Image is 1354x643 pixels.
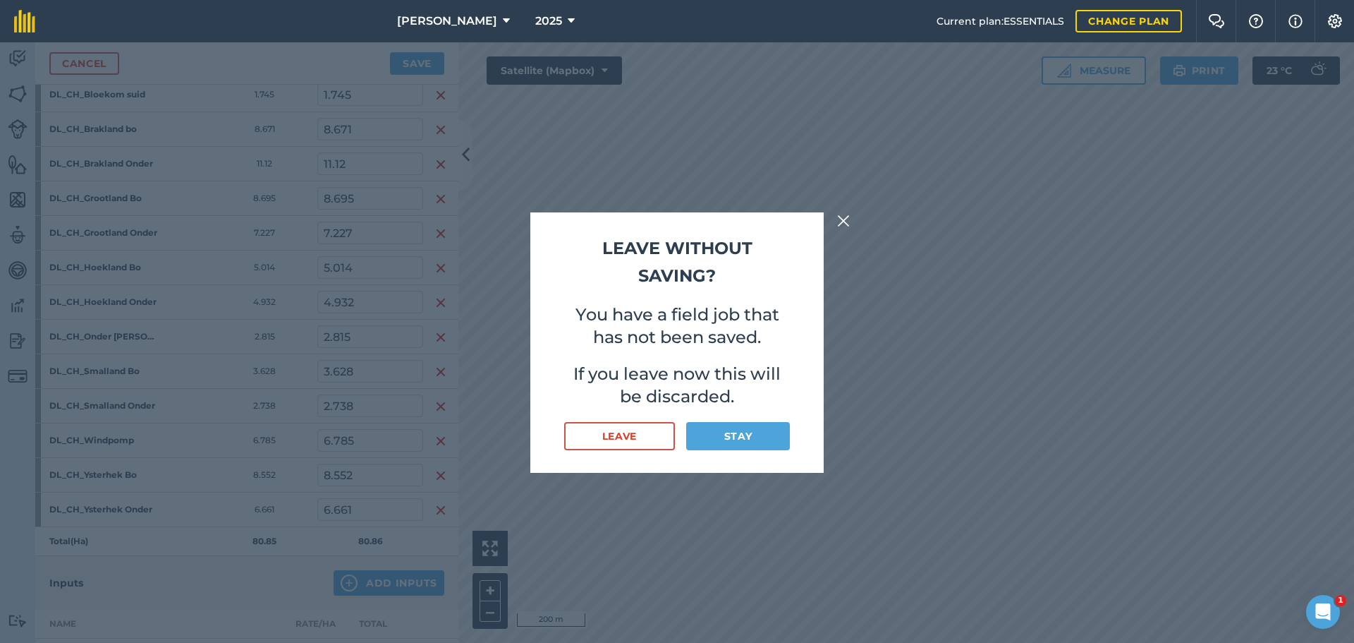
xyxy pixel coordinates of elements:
img: Two speech bubbles overlapping with the left bubble in the forefront [1208,14,1225,28]
h2: Leave without saving? [564,235,790,289]
span: [PERSON_NAME] [397,13,497,30]
img: fieldmargin Logo [14,10,35,32]
span: 2025 [535,13,562,30]
img: svg+xml;base64,PHN2ZyB4bWxucz0iaHR0cDovL3d3dy53My5vcmcvMjAwMC9zdmciIHdpZHRoPSIxNyIgaGVpZ2h0PSIxNy... [1288,13,1303,30]
p: You have a field job that has not been saved. [564,304,790,349]
button: Leave [564,422,675,450]
img: svg+xml;base64,PHN2ZyB4bWxucz0iaHR0cDovL3d3dy53My5vcmcvMjAwMC9zdmciIHdpZHRoPSIyMiIgaGVpZ2h0PSIzMC... [837,212,850,229]
span: Current plan : ESSENTIALS [937,13,1064,29]
span: 1 [1335,595,1346,606]
img: A cog icon [1326,14,1343,28]
iframe: Intercom live chat [1306,595,1340,629]
img: A question mark icon [1248,14,1264,28]
button: Stay [686,422,790,450]
a: Change plan [1075,10,1182,32]
p: If you leave now this will be discarded. [564,363,790,408]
